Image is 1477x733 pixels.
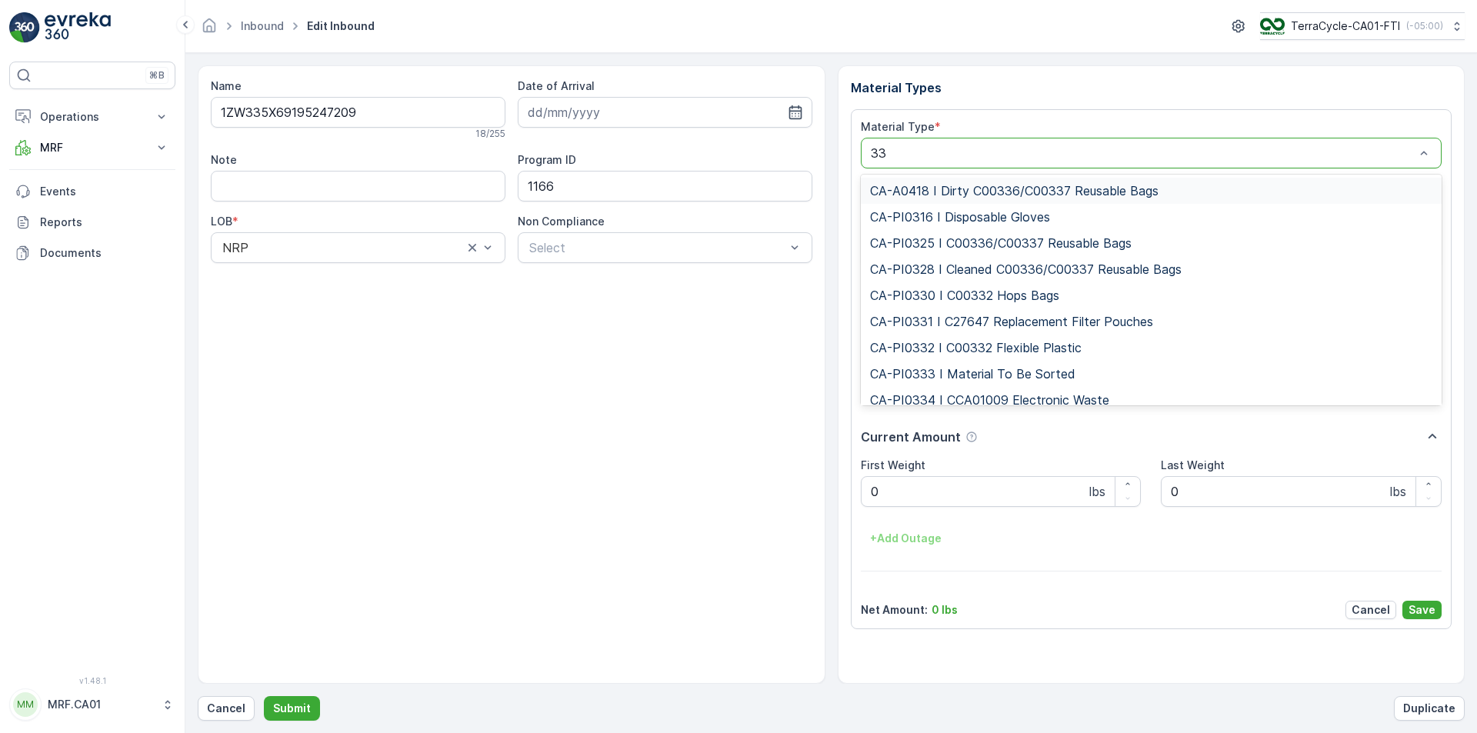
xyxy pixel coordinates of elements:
[13,692,38,717] div: MM
[304,18,378,34] span: Edit Inbound
[1409,602,1435,618] p: Save
[9,132,175,163] button: MRF
[273,701,311,716] p: Submit
[861,120,935,133] label: Material Type
[1352,602,1390,618] p: Cancel
[861,602,928,618] p: Net Amount :
[1402,601,1442,619] button: Save
[870,393,1109,407] span: CA-PI0334 I CCA01009 Electronic Waste
[870,262,1182,276] span: CA-PI0328 I Cleaned C00336/C00337 Reusable Bags
[870,341,1082,355] span: CA-PI0332 I C00332 Flexible Plastic
[40,109,145,125] p: Operations
[870,315,1153,328] span: CA-PI0331 I C27647 Replacement Filter Pouches
[1161,458,1225,471] label: Last Weight
[1260,18,1285,35] img: TC_BVHiTW6.png
[870,236,1132,250] span: CA-PI0325 I C00336/C00337 Reusable Bags
[241,19,284,32] a: Inbound
[870,210,1050,224] span: CA-PI0316 I Disposable Gloves
[211,79,242,92] label: Name
[1291,18,1400,34] p: TerraCycle-CA01-FTI
[870,367,1075,381] span: CA-PI0333 I Material To Be Sorted
[198,696,255,721] button: Cancel
[870,288,1059,302] span: CA-PI0330 I C00332 Hops Bags
[9,12,40,43] img: logo
[201,23,218,36] a: Homepage
[207,701,245,716] p: Cancel
[932,602,958,618] p: 0 lbs
[870,184,1159,198] span: CA-A0418 I Dirty C00336/C00337 Reusable Bags
[211,153,237,166] label: Note
[851,78,1452,97] p: Material Types
[211,215,232,228] label: LOB
[40,184,169,199] p: Events
[40,245,169,261] p: Documents
[9,238,175,268] a: Documents
[9,688,175,721] button: MMMRF.CA01
[9,176,175,207] a: Events
[40,140,145,155] p: MRF
[9,207,175,238] a: Reports
[48,697,154,712] p: MRF.CA01
[9,102,175,132] button: Operations
[40,215,169,230] p: Reports
[529,238,785,257] p: Select
[518,97,812,128] input: dd/mm/yyyy
[965,431,978,443] div: Help Tooltip Icon
[861,458,925,471] label: First Weight
[475,128,505,140] p: 18 / 255
[518,79,595,92] label: Date of Arrival
[518,215,605,228] label: Non Compliance
[45,12,111,43] img: logo_light-DOdMpM7g.png
[1345,601,1396,619] button: Cancel
[870,531,942,546] p: + Add Outage
[9,676,175,685] span: v 1.48.1
[1406,20,1443,32] p: ( -05:00 )
[264,696,320,721] button: Submit
[1394,696,1465,721] button: Duplicate
[861,526,951,551] button: +Add Outage
[1089,482,1105,501] p: lbs
[518,153,576,166] label: Program ID
[1260,12,1465,40] button: TerraCycle-CA01-FTI(-05:00)
[861,428,961,446] p: Current Amount
[149,69,165,82] p: ⌘B
[1390,482,1406,501] p: lbs
[1403,701,1455,716] p: Duplicate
